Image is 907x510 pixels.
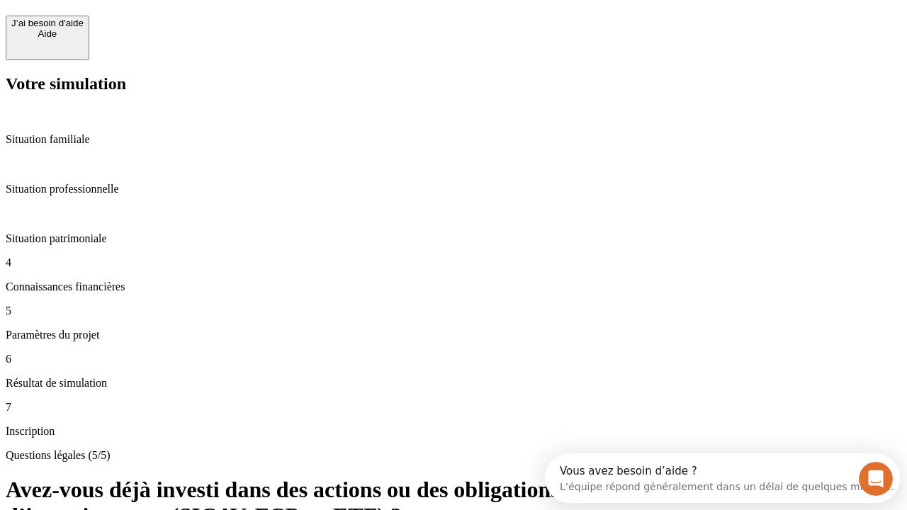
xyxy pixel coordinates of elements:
[6,353,901,365] p: 6
[6,183,901,195] p: Situation professionnelle
[6,377,901,390] p: Résultat de simulation
[15,23,349,38] div: L’équipe répond généralement dans un délai de quelques minutes.
[6,280,901,293] p: Connaissances financières
[15,12,349,23] div: Vous avez besoin d’aide ?
[6,425,901,438] p: Inscription
[11,18,84,28] div: J’ai besoin d'aide
[6,401,901,414] p: 7
[6,232,901,245] p: Situation patrimoniale
[6,6,390,45] div: Ouvrir le Messenger Intercom
[6,74,901,93] h2: Votre simulation
[6,329,901,341] p: Paramètres du projet
[6,449,901,462] p: Questions légales (5/5)
[11,28,84,39] div: Aide
[6,133,901,146] p: Situation familiale
[6,16,89,60] button: J’ai besoin d'aideAide
[859,462,893,496] iframe: Intercom live chat
[6,256,901,269] p: 4
[545,453,900,503] iframe: Intercom live chat discovery launcher
[6,305,901,317] p: 5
